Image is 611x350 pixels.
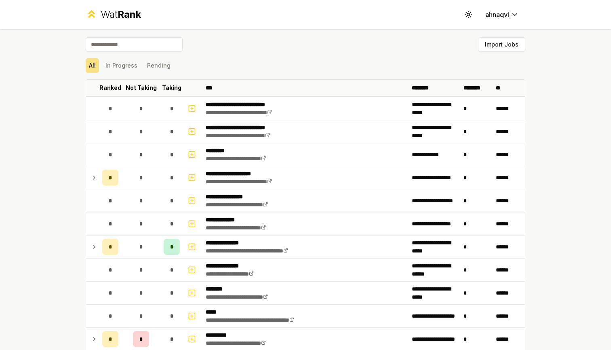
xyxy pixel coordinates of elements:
span: Rank [118,8,141,20]
a: WatRank [86,8,141,21]
p: Taking [162,84,181,92]
p: Not Taking [126,84,157,92]
button: Import Jobs [478,37,525,52]
button: ahnaqvi [479,7,525,22]
div: Wat [101,8,141,21]
span: ahnaqvi [485,10,509,19]
button: All [86,58,99,73]
button: Pending [144,58,174,73]
p: Ranked [99,84,121,92]
button: In Progress [102,58,141,73]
